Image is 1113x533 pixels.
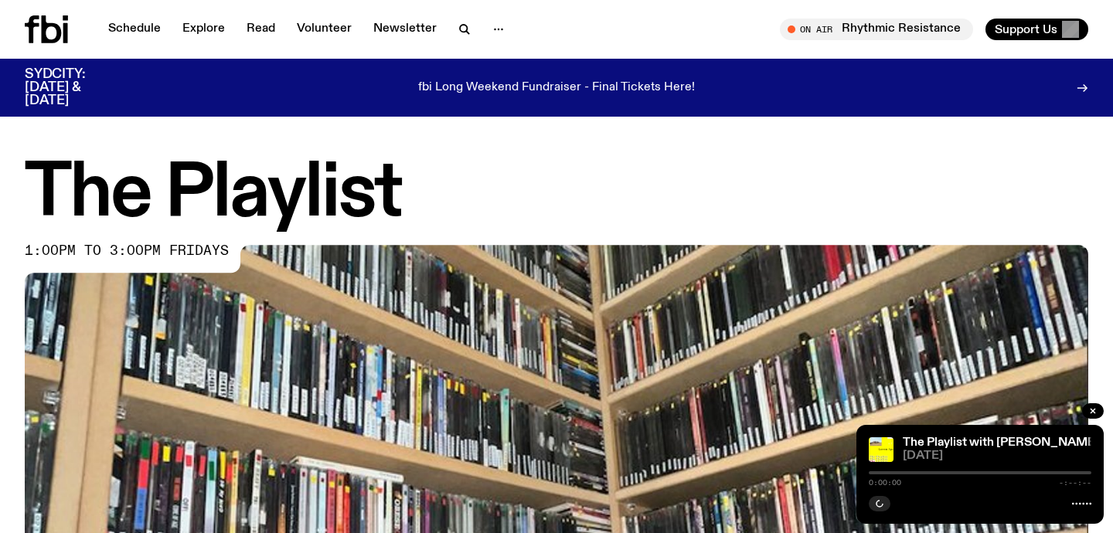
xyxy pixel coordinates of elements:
[25,68,124,107] h3: SYDCITY: [DATE] & [DATE]
[25,160,1088,229] h1: The Playlist
[985,19,1088,40] button: Support Us
[780,19,973,40] button: On AirRhythmic Resistance
[99,19,170,40] a: Schedule
[1059,479,1091,487] span: -:--:--
[173,19,234,40] a: Explore
[237,19,284,40] a: Read
[995,22,1057,36] span: Support Us
[25,245,229,257] span: 1:00pm to 3:00pm fridays
[418,81,695,95] p: fbi Long Weekend Fundraiser - Final Tickets Here!
[869,479,901,487] span: 0:00:00
[364,19,446,40] a: Newsletter
[903,450,1091,462] span: [DATE]
[288,19,361,40] a: Volunteer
